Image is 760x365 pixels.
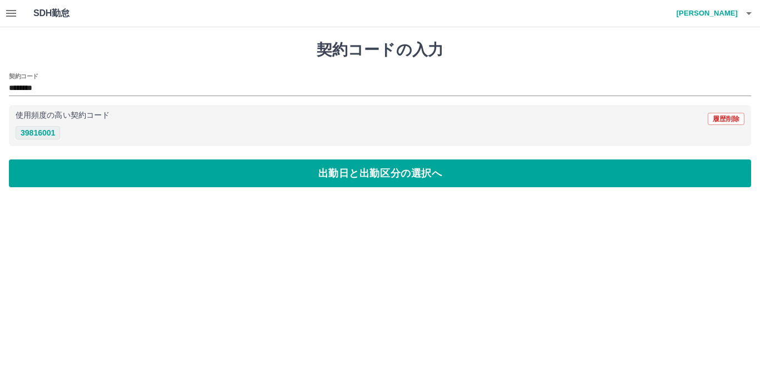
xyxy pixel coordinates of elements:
h1: 契約コードの入力 [9,41,751,59]
h2: 契約コード [9,72,38,81]
button: 39816001 [16,126,60,139]
button: 履歴削除 [708,113,744,125]
button: 出勤日と出勤区分の選択へ [9,159,751,187]
p: 使用頻度の高い契約コード [16,112,110,119]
